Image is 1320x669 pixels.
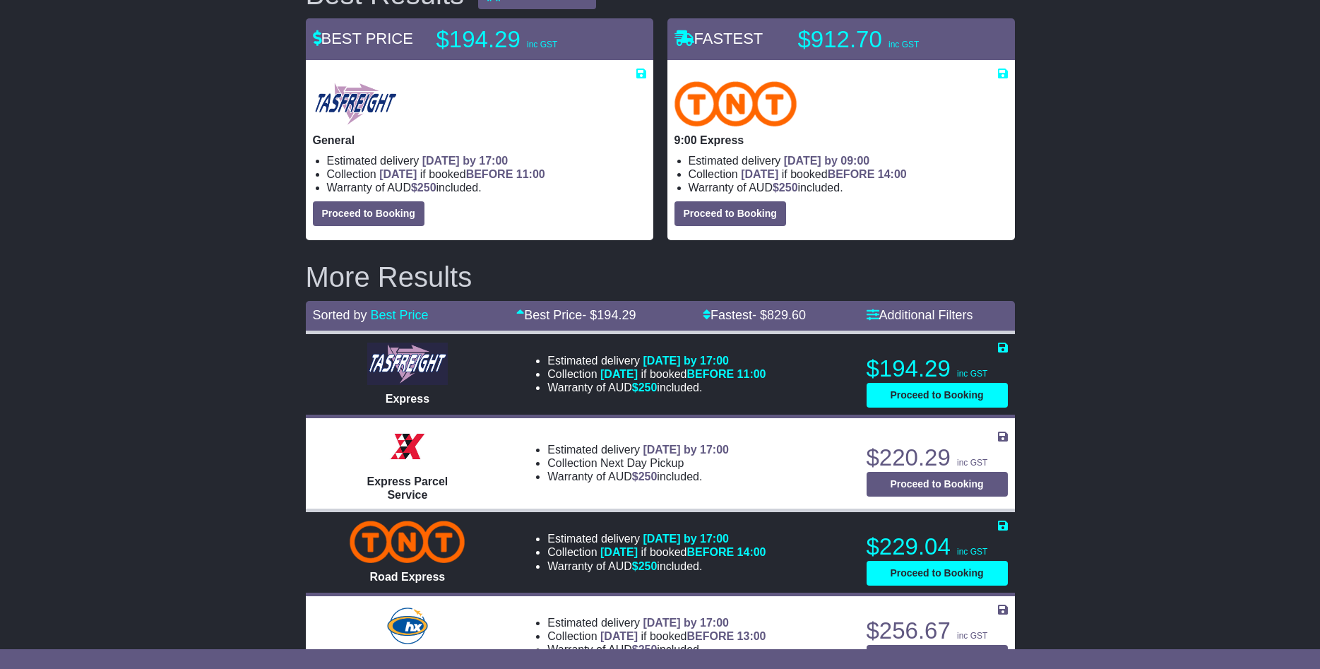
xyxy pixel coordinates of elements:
[370,571,446,583] span: Road Express
[600,630,638,642] span: [DATE]
[674,134,1008,147] p: 9:00 Express
[547,470,729,483] li: Warranty of AUD included.
[367,475,448,501] span: Express Parcel Service
[752,308,806,322] span: - $
[547,643,766,656] li: Warranty of AUD included.
[350,521,465,563] img: TNT Domestic: Road Express
[313,134,646,147] p: General
[643,617,729,629] span: [DATE] by 17:00
[600,546,638,558] span: [DATE]
[632,644,658,656] span: $
[674,81,797,126] img: TNT Domestic: 9:00 Express
[741,168,778,180] span: [DATE]
[313,30,413,47] span: BEST PRICE
[957,631,987,641] span: inc GST
[643,533,729,545] span: [DATE] by 17:00
[436,25,613,54] p: $194.29
[689,154,1008,167] li: Estimated delivery
[867,383,1008,408] button: Proceed to Booking
[422,155,509,167] span: [DATE] by 17:00
[689,167,1008,181] li: Collection
[689,181,1008,194] li: Warranty of AUD included.
[737,630,766,642] span: 13:00
[379,168,545,180] span: if booked
[632,381,658,393] span: $
[600,457,684,469] span: Next Day Pickup
[379,168,417,180] span: [DATE]
[547,545,766,559] li: Collection
[737,546,766,558] span: 14:00
[779,182,798,194] span: 250
[547,532,766,545] li: Estimated delivery
[547,354,766,367] li: Estimated delivery
[784,155,870,167] span: [DATE] by 09:00
[547,616,766,629] li: Estimated delivery
[327,154,646,167] li: Estimated delivery
[384,605,431,647] img: Hunter Express: Road Express
[371,308,429,322] a: Best Price
[888,40,919,49] span: inc GST
[638,644,658,656] span: 250
[638,470,658,482] span: 250
[867,533,1008,561] p: $229.04
[674,30,763,47] span: FASTEST
[957,547,987,557] span: inc GST
[547,381,766,394] li: Warranty of AUD included.
[867,308,973,322] a: Additional Filters
[638,560,658,572] span: 250
[313,81,398,126] img: Tasfreight: General
[878,168,907,180] span: 14:00
[367,343,448,385] img: Tasfreight: Express
[767,308,806,322] span: 829.60
[703,308,806,322] a: Fastest- $829.60
[547,367,766,381] li: Collection
[957,369,987,379] span: inc GST
[600,368,638,380] span: [DATE]
[547,629,766,643] li: Collection
[600,546,766,558] span: if booked
[600,630,766,642] span: if booked
[798,25,975,54] p: $912.70
[632,560,658,572] span: $
[306,261,1015,292] h2: More Results
[527,40,557,49] span: inc GST
[674,201,786,226] button: Proceed to Booking
[643,444,729,456] span: [DATE] by 17:00
[867,561,1008,586] button: Proceed to Booking
[867,444,1008,472] p: $220.29
[597,308,636,322] span: 194.29
[600,368,766,380] span: if booked
[773,182,798,194] span: $
[547,560,766,573] li: Warranty of AUD included.
[386,393,429,405] span: Express
[828,168,875,180] span: BEFORE
[547,443,729,456] li: Estimated delivery
[313,308,367,322] span: Sorted by
[867,355,1008,383] p: $194.29
[686,546,734,558] span: BEFORE
[547,456,729,470] li: Collection
[957,458,987,468] span: inc GST
[516,308,636,322] a: Best Price- $194.29
[411,182,436,194] span: $
[417,182,436,194] span: 250
[327,181,646,194] li: Warranty of AUD included.
[686,630,734,642] span: BEFORE
[632,470,658,482] span: $
[867,472,1008,497] button: Proceed to Booking
[643,355,729,367] span: [DATE] by 17:00
[516,168,545,180] span: 11:00
[582,308,636,322] span: - $
[737,368,766,380] span: 11:00
[741,168,906,180] span: if booked
[313,201,424,226] button: Proceed to Booking
[386,425,429,468] img: Border Express: Express Parcel Service
[466,168,513,180] span: BEFORE
[686,368,734,380] span: BEFORE
[327,167,646,181] li: Collection
[867,617,1008,645] p: $256.67
[638,381,658,393] span: 250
